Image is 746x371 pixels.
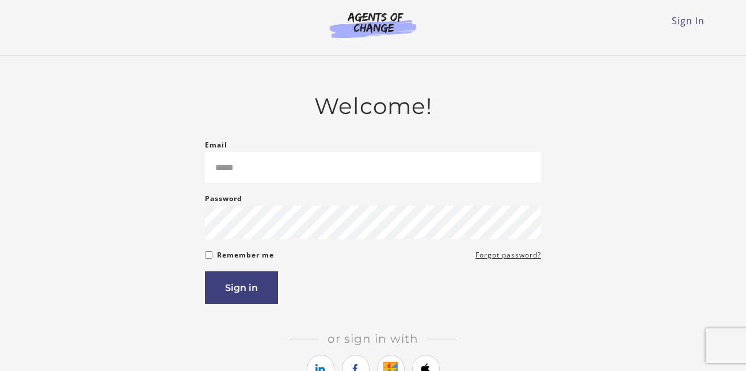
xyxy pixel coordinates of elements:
label: Password [205,192,242,206]
img: Agents of Change Logo [318,12,428,38]
label: Remember me [217,248,274,262]
a: Sign In [672,14,705,27]
span: Or sign in with [318,332,428,346]
h2: Welcome! [205,93,541,120]
button: Sign in [205,271,278,304]
a: Forgot password? [475,248,541,262]
label: Email [205,138,227,152]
